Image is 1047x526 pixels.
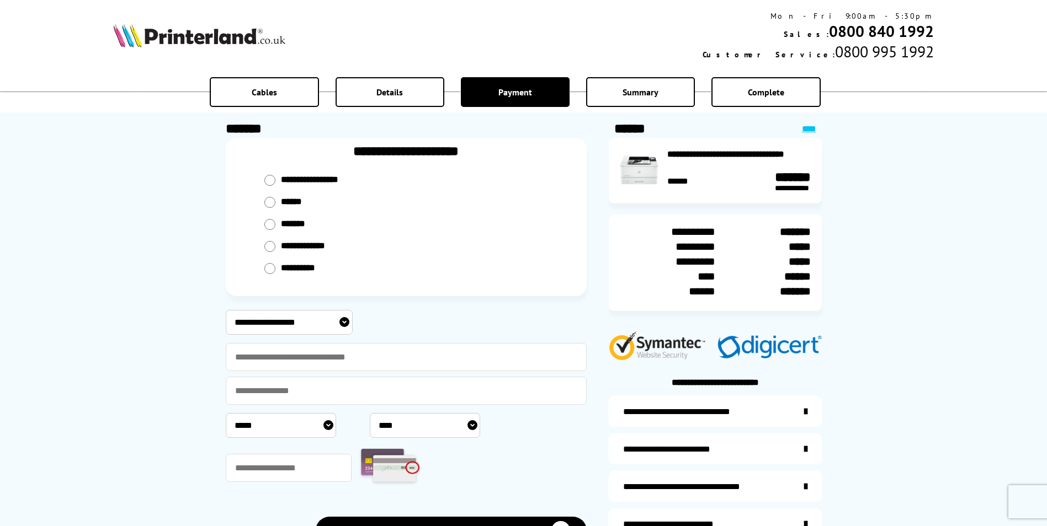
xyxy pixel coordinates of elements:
span: Payment [498,87,532,98]
a: additional-ink [609,396,822,427]
img: Printerland Logo [113,23,285,47]
span: 0800 995 1992 [835,41,934,62]
span: Summary [623,87,658,98]
span: Sales: [784,29,829,39]
a: additional-cables [609,471,822,502]
span: Details [376,87,403,98]
span: Customer Service: [703,50,835,60]
a: 0800 840 1992 [829,21,934,41]
div: Mon - Fri 9:00am - 5:30pm [703,11,934,21]
span: Cables [252,87,277,98]
span: Complete [748,87,784,98]
a: items-arrive [609,433,822,464]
